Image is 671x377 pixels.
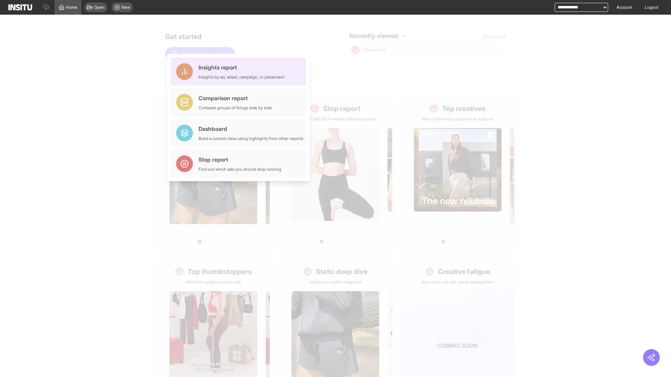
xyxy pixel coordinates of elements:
[199,105,272,111] div: Compare groups of things side by side
[199,74,284,80] div: Insights by ad, adset, campaign, or placement
[121,5,130,10] span: New
[66,5,77,10] span: Home
[199,63,284,72] div: Insights report
[94,5,104,10] span: Open
[8,4,32,10] img: Logo
[199,167,281,172] div: Find out which ads you should stop running
[199,136,303,141] div: Build a custom view using highlights from other reports
[199,94,272,102] div: Comparison report
[199,125,303,133] div: Dashboard
[199,155,281,164] div: Stop report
